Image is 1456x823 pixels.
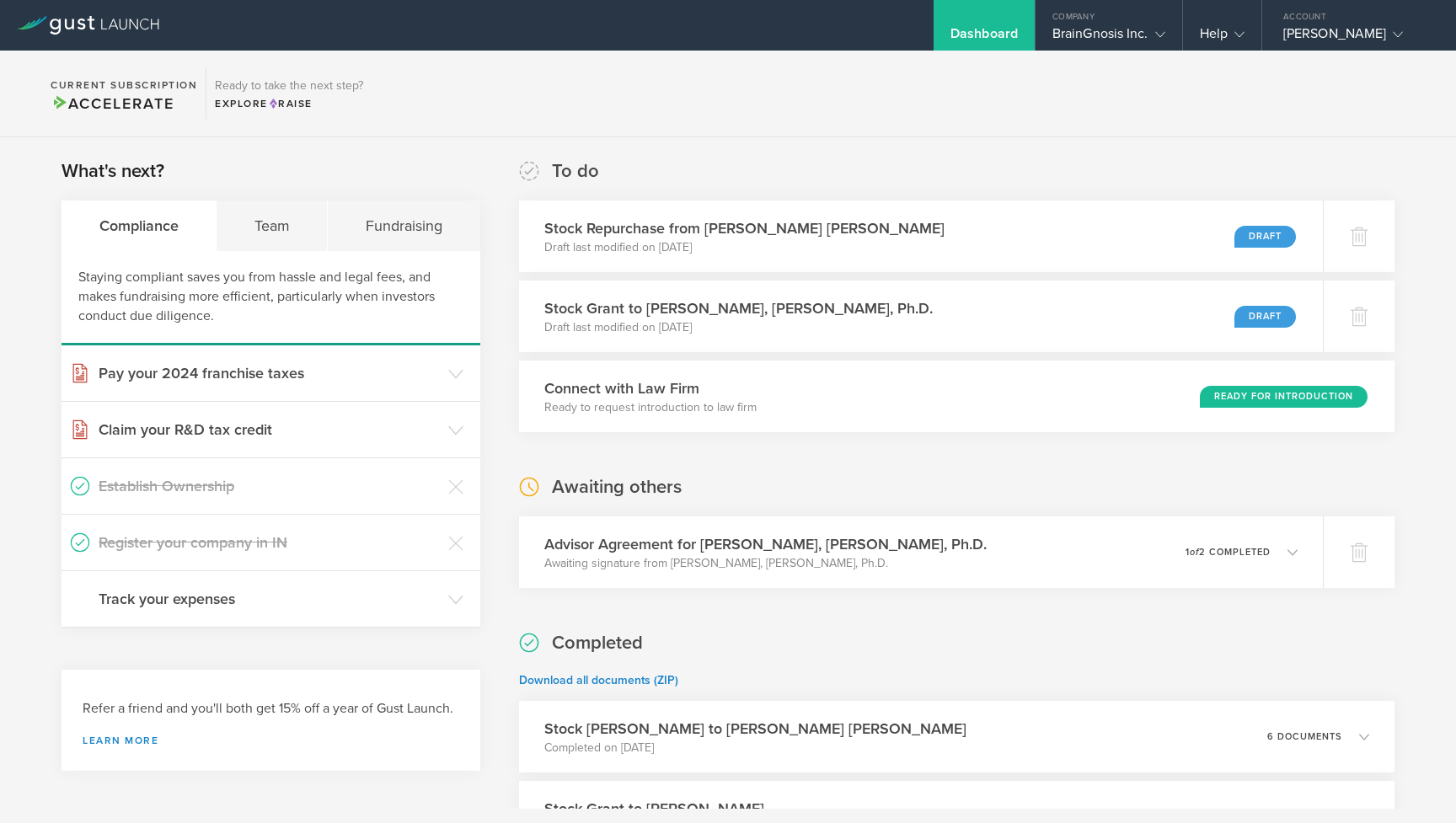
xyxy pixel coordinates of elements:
h3: Stock [PERSON_NAME] to [PERSON_NAME] [PERSON_NAME] [544,718,966,740]
p: Draft last modified on [DATE] [544,319,933,336]
h3: Ready to take the next step? [215,80,363,92]
h3: Establish Ownership [99,475,440,497]
div: Draft [1234,306,1296,328]
h3: Track your expenses [99,588,440,610]
p: 6 documents [1267,732,1342,741]
h3: Pay your 2024 franchise taxes [99,362,440,384]
span: Raise [268,98,313,110]
div: Ready to take the next step?ExploreRaise [206,67,372,120]
div: [PERSON_NAME] [1283,25,1427,51]
div: Compliance [62,200,217,251]
a: Learn more [83,735,459,746]
h2: What's next? [62,159,164,184]
em: of [1190,547,1199,558]
div: Help [1200,25,1245,51]
h3: Stock Grant to [PERSON_NAME] [544,798,764,820]
a: Download all documents (ZIP) [519,673,678,687]
h3: Stock Grant to [PERSON_NAME], [PERSON_NAME], Ph.D. [544,297,933,319]
h3: Register your company in IN [99,532,440,553]
h2: Current Subscription [51,80,197,90]
h3: Claim your R&D tax credit [99,419,440,441]
h3: Stock Repurchase from [PERSON_NAME] [PERSON_NAME] [544,217,945,239]
h2: To do [552,159,599,184]
div: BrainGnosis Inc. [1052,25,1165,51]
h3: Refer a friend and you'll both get 15% off a year of Gust Launch. [83,699,459,719]
div: Stock Grant to [PERSON_NAME], [PERSON_NAME], Ph.D.Draft last modified on [DATE]Draft [519,281,1323,352]
p: Ready to request introduction to law firm [544,399,757,416]
p: Completed on [DATE] [544,740,966,756]
div: Connect with Law FirmReady to request introduction to law firmReady for Introduction [519,361,1394,432]
div: Team [217,200,328,251]
div: Stock Repurchase from [PERSON_NAME] [PERSON_NAME]Draft last modified on [DATE]Draft [519,200,1323,272]
div: Draft [1234,226,1296,248]
span: Accelerate [51,94,174,113]
h3: Advisor Agreement for [PERSON_NAME], [PERSON_NAME], Ph.D. [544,533,987,555]
div: Dashboard [950,25,1018,51]
div: Ready for Introduction [1200,386,1368,408]
div: Explore [215,96,363,111]
div: Fundraising [328,200,479,251]
h2: Awaiting others [552,475,682,500]
h2: Completed [552,631,643,655]
p: Draft last modified on [DATE] [544,239,945,256]
iframe: Chat Widget [1372,742,1456,823]
p: 1 2 completed [1186,548,1271,557]
div: Staying compliant saves you from hassle and legal fees, and makes fundraising more efficient, par... [62,251,480,345]
h3: Connect with Law Firm [544,377,757,399]
p: Awaiting signature from [PERSON_NAME], [PERSON_NAME], Ph.D. [544,555,987,572]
